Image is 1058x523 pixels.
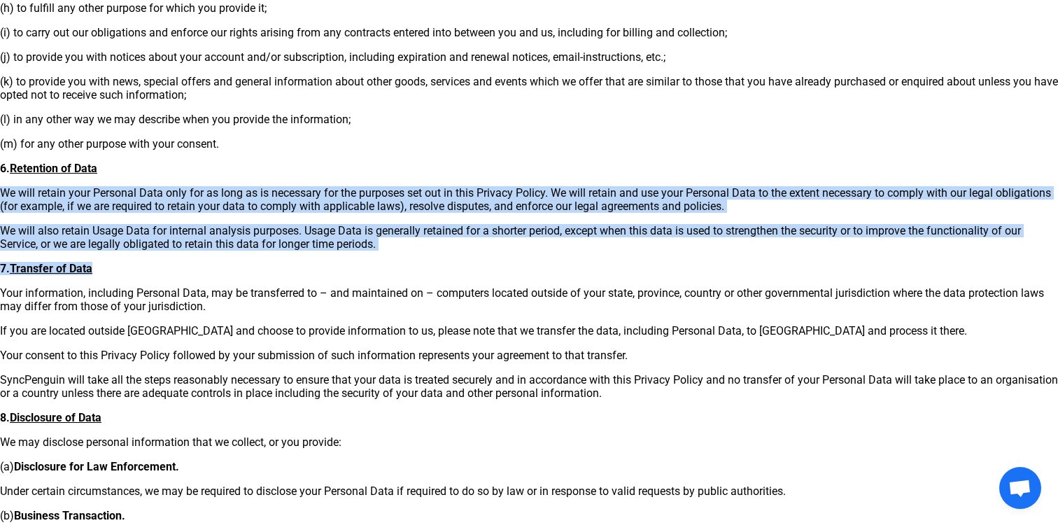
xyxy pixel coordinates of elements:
div: Open chat [999,467,1041,509]
u: Disclosure of Data [10,411,101,424]
u: Transfer of Data [10,262,92,275]
strong: Business Transaction. [14,509,125,522]
u: Retention of Data [10,162,97,175]
strong: Disclosure for Law Enforcement. [14,460,179,473]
